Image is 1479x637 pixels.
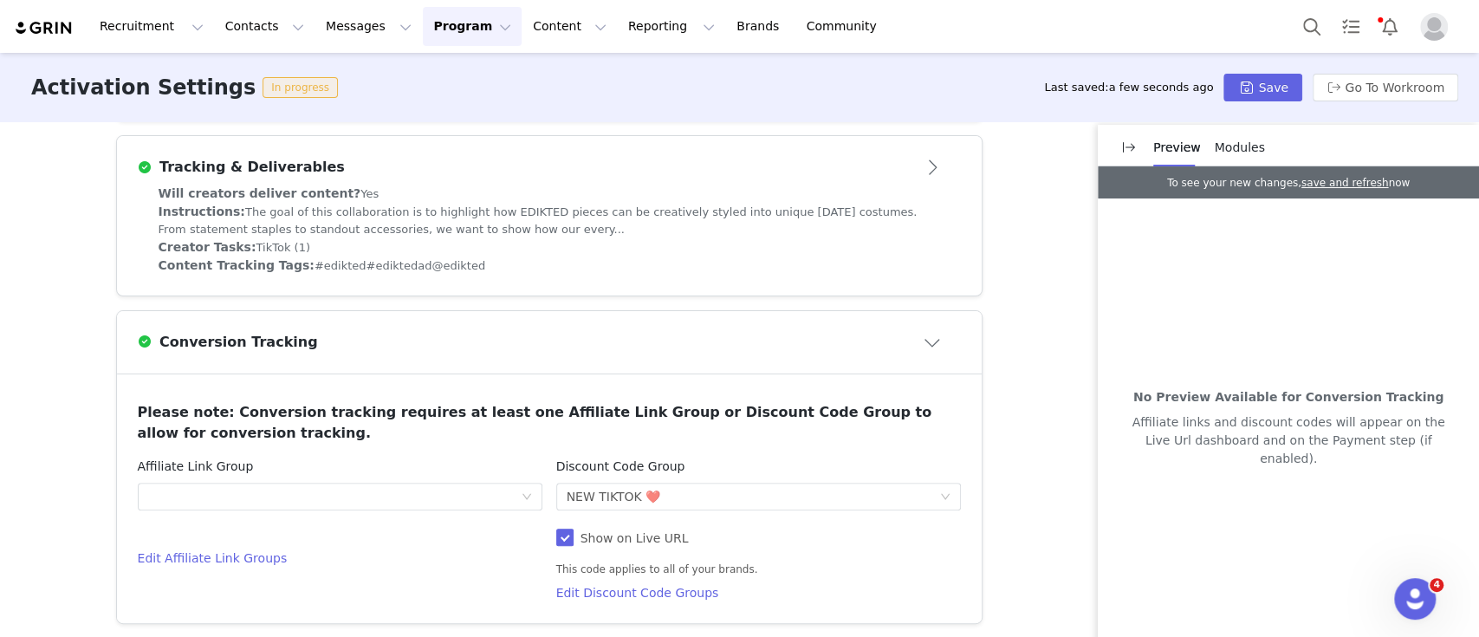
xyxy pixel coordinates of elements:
span: Last saved: [1044,81,1213,94]
a: save and refresh [1301,177,1388,189]
a: Tasks [1332,7,1370,46]
h3: Tracking & Deliverables [152,157,345,178]
div: NEW TIKTOK ❤️ [567,484,661,510]
span: To see your new changes, [1167,177,1301,189]
img: grin logo [14,20,75,36]
span: #edikted [315,259,367,272]
span: In progress [263,77,338,98]
a: Edit Discount Code Groups [556,584,961,602]
iframe: Intercom live chat [1394,578,1436,620]
button: Go To Workroom [1313,74,1458,101]
a: Community [796,7,895,46]
span: Content Tracking Tags: [159,258,315,272]
button: Notifications [1371,7,1409,46]
button: Search [1293,7,1331,46]
p: No Preview Available for Conversion Tracking [1130,388,1448,406]
span: Show on Live URL [574,531,696,545]
a: Brands [726,7,795,46]
button: Close module [906,328,960,356]
div: The goal of this collaboration is to highlight how EDIKTED pieces can be creatively styled into u... [159,203,940,238]
span: #ediktedad [367,259,432,272]
span: a few seconds ago [1109,81,1214,94]
span: Affiliate Link Group [138,458,254,476]
span: 4 [1430,578,1443,592]
span: Creator Tasks: [159,240,256,254]
p: This code applies to all of your brands. [556,562,961,577]
h3: Please note: Conversion tracking requires at least one Affiliate Link Group or Discount Code Grou... [138,402,961,444]
button: Content [522,7,617,46]
p: Affiliate links and discount codes will appear on the Live Url dashboard and on the Payment step ... [1130,413,1448,468]
button: Open module [906,153,960,181]
button: Contacts [215,7,315,46]
a: Edit Affiliate Link Groups [138,549,542,568]
span: @edikted [431,259,485,272]
h3: Conversion Tracking [152,332,318,353]
button: Reporting [618,7,725,46]
h3: Activation Settings [31,72,256,103]
span: Instructions: [159,205,245,218]
span: now [1388,177,1410,189]
span: Discount Code Group [556,458,685,476]
button: Program [423,7,522,46]
span: Will creators deliver content? [159,186,361,200]
span: Modules [1215,140,1265,154]
span: TikTok (1) [256,241,309,254]
img: placeholder-profile.jpg [1420,13,1448,41]
button: Profile [1410,13,1465,41]
p: Preview [1153,139,1201,157]
button: Recruitment [89,7,214,46]
div: Yes [159,185,940,203]
button: Messages [315,7,422,46]
button: Save [1223,74,1301,101]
